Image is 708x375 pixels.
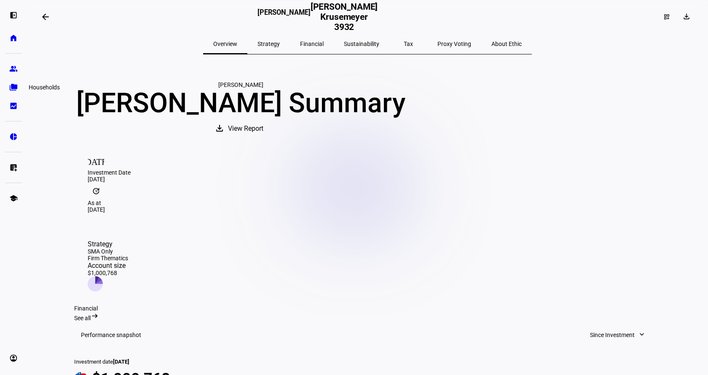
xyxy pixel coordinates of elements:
[88,152,105,169] mat-icon: [DATE]
[311,2,378,32] h2: [PERSON_NAME] Krusemeyer 3932
[663,13,670,20] mat-icon: dashboard_customize
[5,30,22,46] a: home
[113,359,129,365] span: [DATE]
[257,41,280,47] span: Strategy
[88,169,647,176] div: Investment Date
[9,354,18,362] eth-mat-symbol: account_circle
[81,332,141,338] h3: Performance snapshot
[9,163,18,172] eth-mat-symbol: list_alt_add
[228,119,263,139] span: View Report
[91,312,99,320] mat-icon: arrow_right_alt
[590,326,635,343] span: Since Investment
[88,255,128,262] div: Firm Thematics
[215,123,225,133] mat-icon: download
[638,330,646,339] mat-icon: expand_more
[437,41,471,47] span: Proxy Voting
[88,183,105,200] mat-icon: update
[344,41,379,47] span: Sustainability
[682,12,691,21] mat-icon: download
[88,200,647,206] div: As at
[9,132,18,141] eth-mat-symbol: pie_chart
[582,326,654,343] button: Since Investment
[74,81,407,88] div: [PERSON_NAME]
[206,119,275,139] button: View Report
[213,41,237,47] span: Overview
[88,248,128,255] div: SMA Only
[88,206,647,213] div: [DATE]
[88,270,128,276] div: $1,000,768
[88,262,128,270] div: Account size
[74,305,661,312] div: Financial
[9,11,18,19] eth-mat-symbol: left_panel_open
[404,41,413,47] span: Tax
[5,79,22,96] a: folder_copy
[9,65,18,73] eth-mat-symbol: group
[74,88,407,119] div: [PERSON_NAME] Summary
[5,60,22,77] a: group
[74,359,335,365] div: Investment date
[257,8,311,31] h3: [PERSON_NAME]
[300,41,324,47] span: Financial
[491,41,522,47] span: About Ethic
[9,83,18,92] eth-mat-symbol: folder_copy
[74,315,91,321] span: See all
[88,176,647,183] div: [DATE]
[9,194,18,202] eth-mat-symbol: school
[5,128,22,145] a: pie_chart
[40,12,51,22] mat-icon: arrow_backwards
[5,97,22,114] a: bid_landscape
[88,240,128,248] div: Strategy
[9,102,18,110] eth-mat-symbol: bid_landscape
[25,82,63,92] div: Households
[9,34,18,42] eth-mat-symbol: home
